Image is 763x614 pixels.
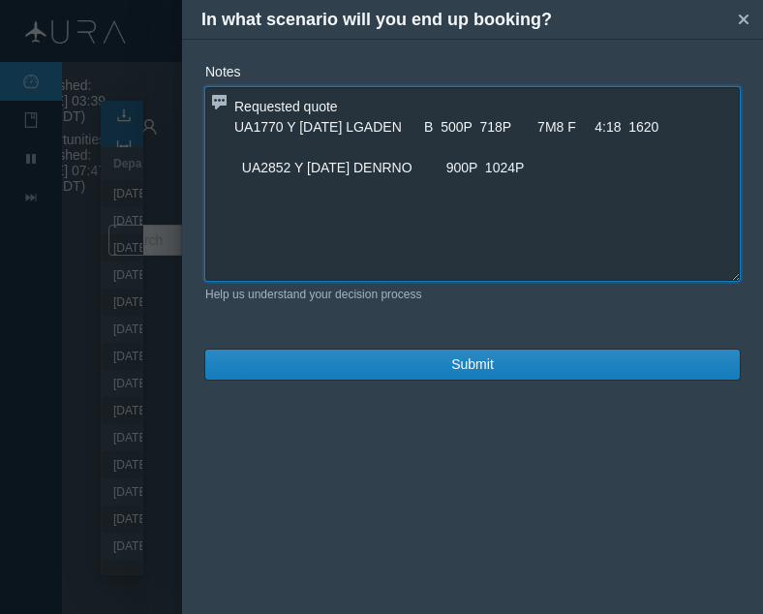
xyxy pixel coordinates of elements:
span: Submit [451,354,494,375]
span: Notes [205,64,241,79]
textarea: Requested quote UA1770 Y [DATE] LGADEN B 500P 718P 7M8 F 4:18 1620 UA2852 Y [DATE] DENRNO 900P 1024P [205,87,740,281]
h4: In what scenario will you end up booking? [201,7,729,33]
button: Close [729,5,758,34]
button: Submit [205,350,740,380]
div: Help us understand your decision process [205,286,740,303]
